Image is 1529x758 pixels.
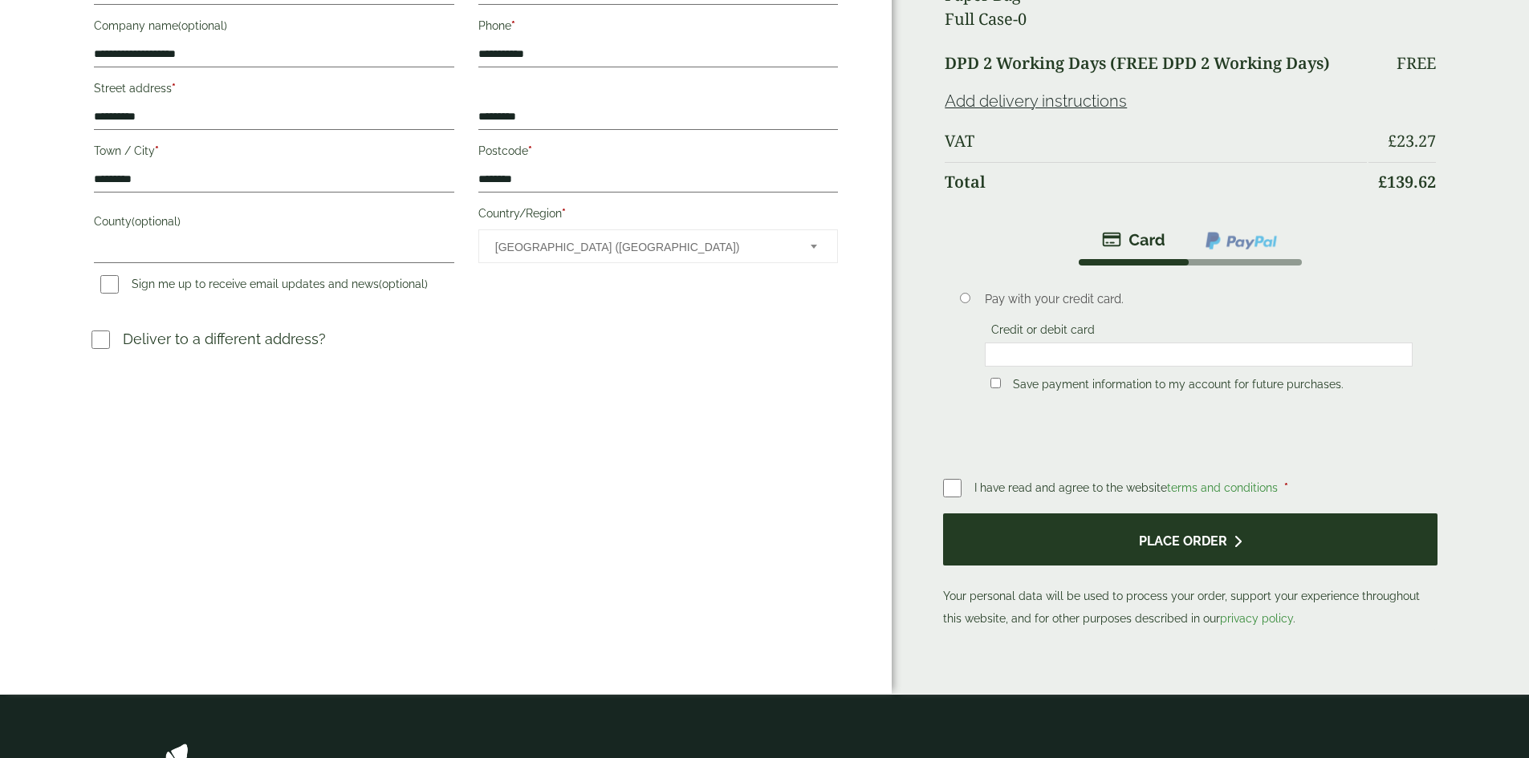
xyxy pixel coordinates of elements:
p: Deliver to a different address? [123,328,326,350]
img: stripe.png [1102,230,1165,249]
p: Pay with your credit card. [985,290,1413,308]
label: Sign me up to receive email updates and news [94,278,434,295]
a: terms and conditions [1167,481,1278,494]
iframe: Secure card payment input frame [990,347,1408,362]
label: County [94,210,453,237]
label: Phone [478,14,838,42]
span: (optional) [379,278,428,290]
span: I have read and agree to the website [974,481,1281,494]
a: Add delivery instructions [945,91,1127,111]
span: £ [1388,130,1397,152]
th: VAT [945,122,1366,160]
abbr: required [511,19,515,32]
th: Total [945,162,1366,201]
a: privacy policy [1220,612,1293,625]
bdi: 139.62 [1378,171,1436,193]
label: Postcode [478,140,838,167]
bdi: 23.27 [1388,130,1436,152]
abbr: required [155,144,159,157]
label: Country/Region [478,202,838,229]
label: Save payment information to my account for future purchases. [1006,378,1350,395]
p: Your personal data will be used to process your order, support your experience throughout this we... [943,513,1437,630]
abbr: required [1284,481,1288,494]
abbr: required [172,82,176,95]
abbr: required [528,144,532,157]
abbr: required [562,207,566,220]
label: Town / City [94,140,453,167]
label: Credit or debit card [985,323,1101,341]
input: Sign me up to receive email updates and news(optional) [100,275,119,294]
label: Street address [94,77,453,104]
label: DPD 2 Working Days (FREE DPD 2 Working Days) [945,55,1330,71]
span: £ [1378,171,1387,193]
span: (optional) [132,215,181,228]
button: Place order [943,513,1437,565]
img: ppcp-gateway.png [1204,230,1279,251]
span: United Kingdom (UK) [495,230,789,264]
span: Country/Region [478,229,838,263]
p: Free [1397,54,1436,73]
span: (optional) [178,19,227,32]
label: Company name [94,14,453,42]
